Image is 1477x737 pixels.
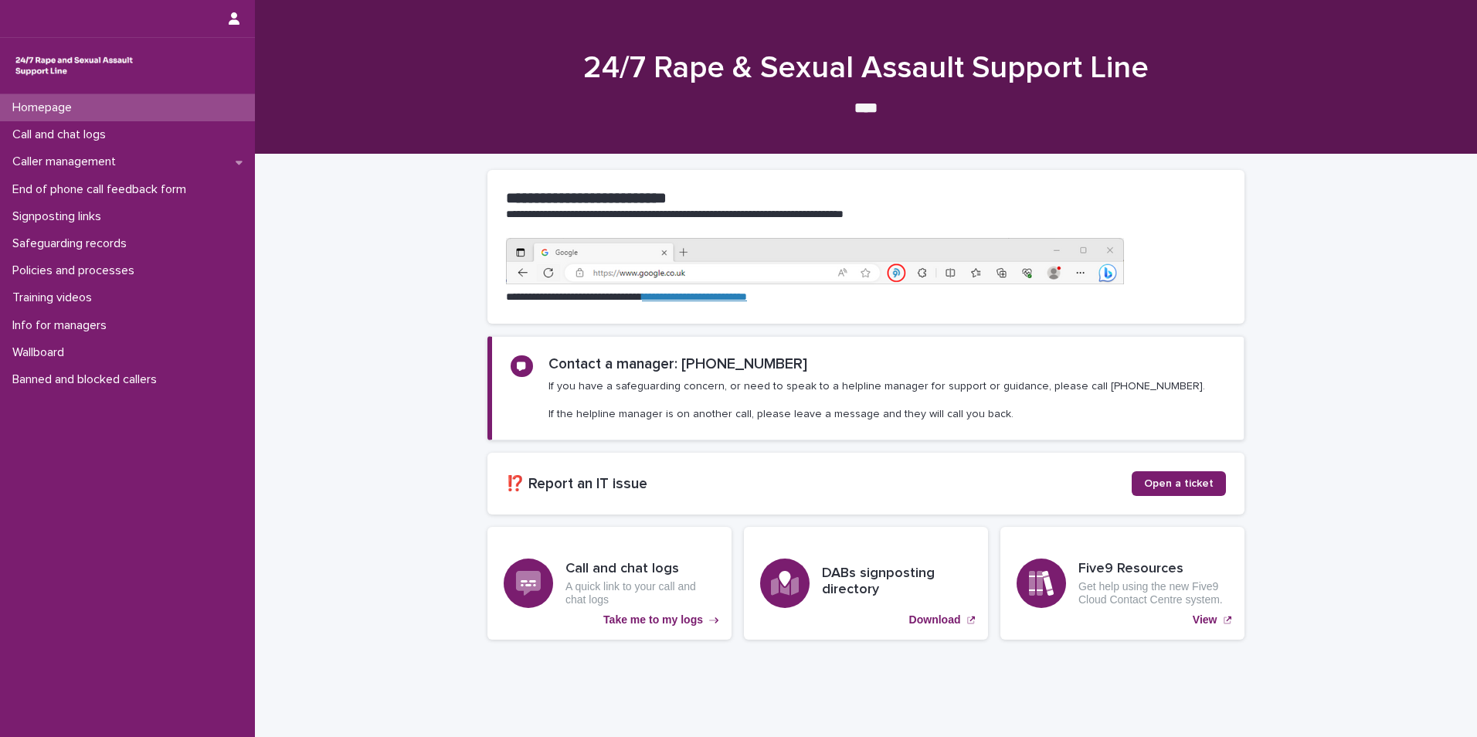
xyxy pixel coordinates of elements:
h2: ⁉️ Report an IT issue [506,475,1132,493]
p: Signposting links [6,209,114,224]
h3: DABs signposting directory [822,565,972,599]
p: Download [909,613,961,627]
p: Get help using the new Five9 Cloud Contact Centre system. [1078,580,1228,606]
p: Banned and blocked callers [6,372,169,387]
h3: Call and chat logs [565,561,715,578]
p: Safeguarding records [6,236,139,251]
a: Download [744,527,988,640]
p: Take me to my logs [603,613,703,627]
p: End of phone call feedback form [6,182,199,197]
h1: 24/7 Rape & Sexual Assault Support Line [487,49,1244,87]
p: If you have a safeguarding concern, or need to speak to a helpline manager for support or guidanc... [548,379,1205,422]
span: Open a ticket [1144,478,1214,489]
p: A quick link to your call and chat logs [565,580,715,606]
h3: Five9 Resources [1078,561,1228,578]
p: Wallboard [6,345,76,360]
p: Homepage [6,100,84,115]
p: Info for managers [6,318,119,333]
p: Call and chat logs [6,127,118,142]
img: https%3A%2F%2Fcdn.document360.io%2F0deca9d6-0dac-4e56-9e8f-8d9979bfce0e%2FImages%2FDocumentation%... [506,238,1124,284]
img: rhQMoQhaT3yELyF149Cw [12,50,136,81]
a: Take me to my logs [487,527,732,640]
p: View [1193,613,1217,627]
p: Caller management [6,155,128,169]
a: View [1000,527,1244,640]
h2: Contact a manager: [PHONE_NUMBER] [548,355,807,373]
a: Open a ticket [1132,471,1226,496]
p: Training videos [6,290,104,305]
p: Policies and processes [6,263,147,278]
